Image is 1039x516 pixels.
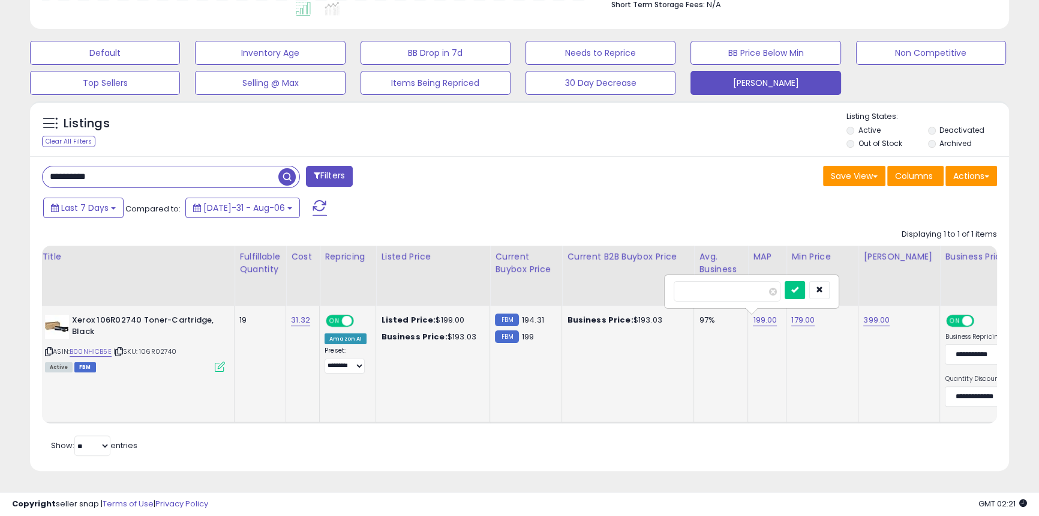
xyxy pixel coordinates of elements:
span: [DATE]-31 - Aug-06 [203,202,285,214]
span: | SKU: 106R02740 [113,347,177,356]
button: Columns [887,166,944,186]
div: Fulfillable Quantity [239,250,281,276]
button: Default [30,41,180,65]
div: $193.03 [567,315,684,326]
button: [PERSON_NAME] [690,71,840,95]
span: OFF [972,316,992,326]
div: Preset: [325,347,367,374]
button: Needs to Reprice [525,41,675,65]
b: Business Price: [567,314,633,326]
div: Current Buybox Price [495,250,557,276]
label: Quantity Discount Strategy: [945,375,1032,383]
b: Listed Price: [381,314,436,326]
div: Displaying 1 to 1 of 1 items [902,229,997,240]
button: Top Sellers [30,71,180,95]
b: Business Price: [381,331,447,342]
a: Terms of Use [103,498,154,509]
a: 179.00 [791,314,815,326]
div: Cost [291,250,314,263]
div: Amazon AI [325,333,367,344]
button: Non Competitive [856,41,1006,65]
p: Listing States: [846,111,1009,123]
div: ASIN: [45,315,225,371]
label: Business Repricing Strategy: [945,333,1032,341]
span: ON [948,316,963,326]
div: seller snap | | [12,499,208,510]
div: [PERSON_NAME] [863,250,935,263]
span: All listings currently available for purchase on Amazon [45,362,73,372]
div: 97% [699,315,738,326]
a: 399.00 [863,314,890,326]
span: 199 [522,331,534,342]
span: 194.31 [522,314,544,326]
div: Current B2B Buybox Price [567,250,689,263]
button: BB Price Below Min [690,41,840,65]
a: Privacy Policy [155,498,208,509]
div: Clear All Filters [42,136,95,147]
div: Listed Price [381,250,485,263]
small: FBM [495,330,518,343]
div: $199.00 [381,315,481,326]
span: Columns [895,170,933,182]
div: Title [42,250,229,263]
span: FBM [74,362,96,372]
div: Min Price [791,250,853,263]
button: Save View [823,166,885,186]
strong: Copyright [12,498,56,509]
div: 19 [239,315,277,326]
label: Out of Stock [858,138,902,148]
span: Last 7 Days [61,202,109,214]
button: BB Drop in 7d [361,41,511,65]
button: Items Being Repriced [361,71,511,95]
button: 30 Day Decrease [525,71,675,95]
div: Avg. Business Buybox Share [699,250,743,301]
b: Xerox 106R02740 Toner-Cartridge, Black [72,315,218,340]
img: 312LZ0Llh0L._SL40_.jpg [45,315,69,339]
button: Actions [945,166,997,186]
label: Deactivated [939,125,984,135]
div: Repricing [325,250,371,263]
button: Inventory Age [195,41,345,65]
h5: Listings [64,115,110,132]
a: 199.00 [753,314,777,326]
label: Active [858,125,880,135]
button: Filters [306,166,353,187]
span: OFF [352,316,371,326]
div: MAP [753,250,781,263]
button: [DATE]-31 - Aug-06 [185,198,300,218]
span: Show: entries [51,440,137,451]
button: Last 7 Days [43,198,124,218]
span: Compared to: [125,203,181,214]
div: $193.03 [381,332,481,342]
button: Selling @ Max [195,71,345,95]
span: ON [327,316,342,326]
a: 31.32 [291,314,310,326]
a: B00NHICB5E [70,347,112,357]
span: 2025-08-15 02:21 GMT [978,498,1027,509]
label: Archived [939,138,972,148]
small: FBM [495,314,518,326]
